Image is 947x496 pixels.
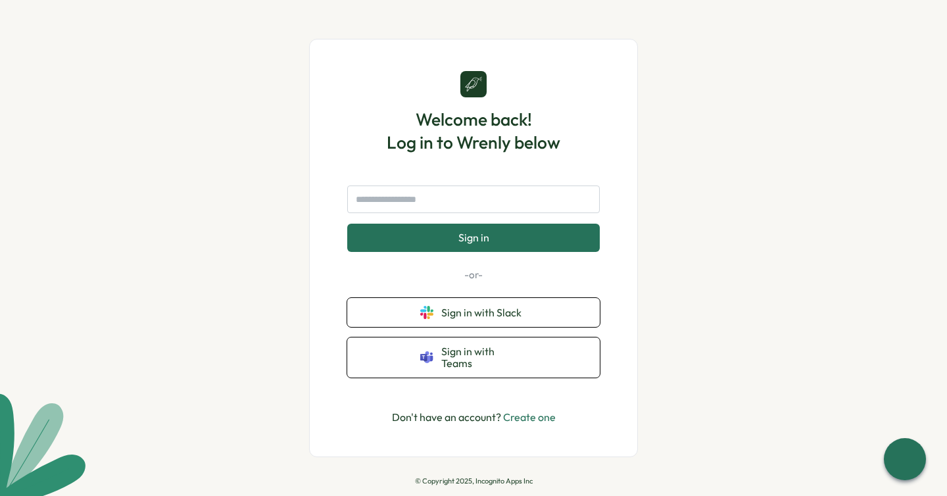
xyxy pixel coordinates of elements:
p: -or- [347,268,600,282]
span: Sign in with Teams [441,345,527,370]
p: Don't have an account? [392,409,556,426]
span: Sign in [458,232,489,243]
span: Sign in with Slack [441,307,527,318]
h1: Welcome back! Log in to Wrenly below [387,108,560,154]
button: Sign in with Slack [347,298,600,327]
p: © Copyright 2025, Incognito Apps Inc [415,477,533,485]
a: Create one [503,410,556,424]
button: Sign in with Teams [347,337,600,378]
button: Sign in [347,224,600,251]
